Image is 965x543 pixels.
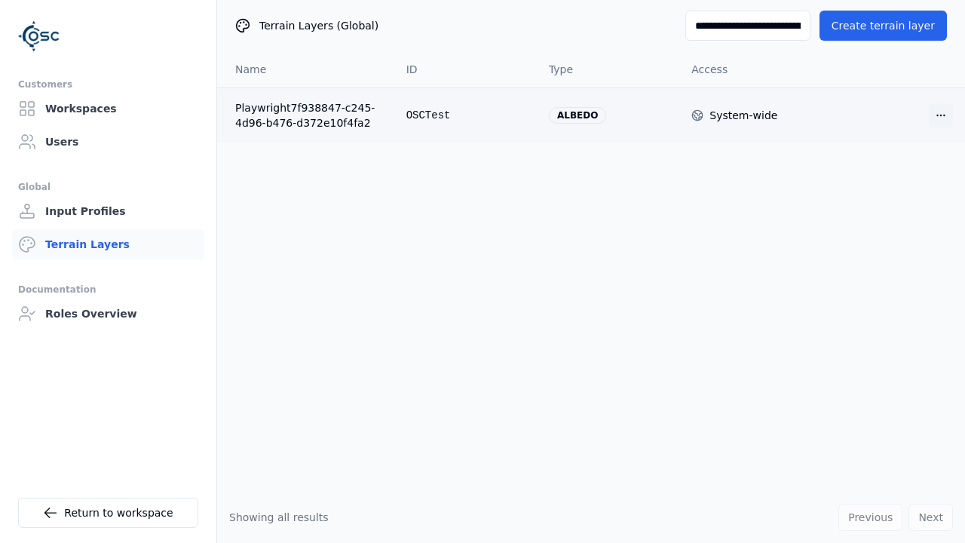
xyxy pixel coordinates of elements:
a: Return to workspace [18,498,198,528]
th: Access [679,51,822,87]
a: Playwright7f938847-c245-4d96-b476-d372e10f4fa2 [235,100,382,130]
a: Terrain Layers [12,229,204,259]
div: Global [18,178,198,196]
a: Users [12,127,204,157]
div: OSCTest [406,108,525,123]
a: Roles Overview [12,299,204,329]
button: Create terrain layer [819,11,947,41]
span: Terrain Layers (Global) [259,18,378,33]
div: System-wide [709,108,777,123]
a: Input Profiles [12,196,204,226]
img: Logo [18,15,60,57]
th: Type [537,51,679,87]
div: Customers [18,75,198,94]
a: Workspaces [12,94,204,124]
div: Documentation [18,281,198,299]
th: ID [394,51,537,87]
span: Showing all results [229,511,329,523]
th: Name [217,51,394,87]
div: albedo [549,107,606,124]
